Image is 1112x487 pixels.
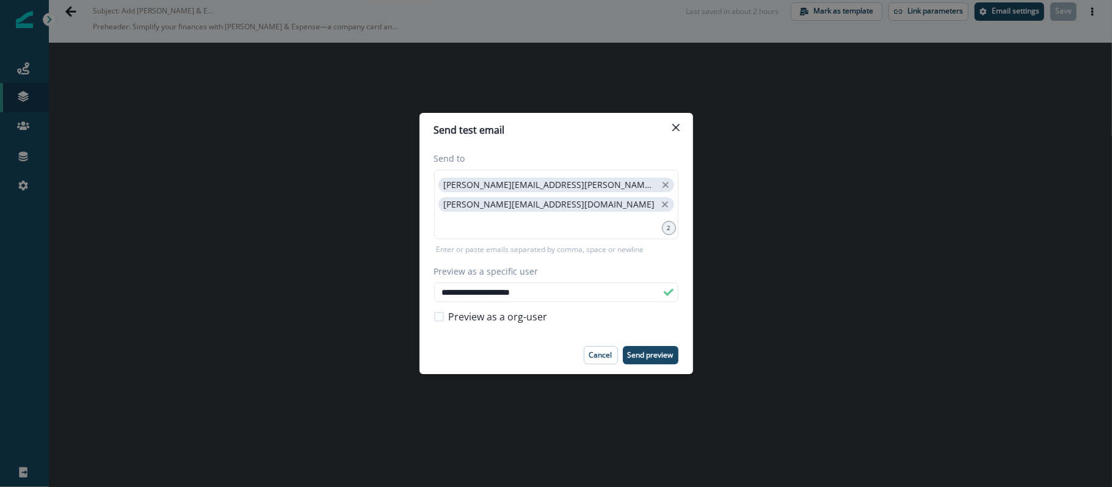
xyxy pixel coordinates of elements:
[434,123,505,137] p: Send test email
[434,244,647,255] p: Enter or paste emails separated by comma, space or newline
[660,179,671,191] button: close
[623,346,678,364] button: Send preview
[444,180,656,190] p: [PERSON_NAME][EMAIL_ADDRESS][PERSON_NAME][DOMAIN_NAME]
[666,118,686,137] button: Close
[444,200,655,210] p: [PERSON_NAME][EMAIL_ADDRESS][DOMAIN_NAME]
[662,221,676,235] div: 2
[589,351,612,359] p: Cancel
[584,346,618,364] button: Cancel
[434,265,671,278] label: Preview as a specific user
[449,309,548,324] span: Preview as a org-user
[628,351,674,359] p: Send preview
[434,152,671,165] label: Send to
[659,198,671,211] button: close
